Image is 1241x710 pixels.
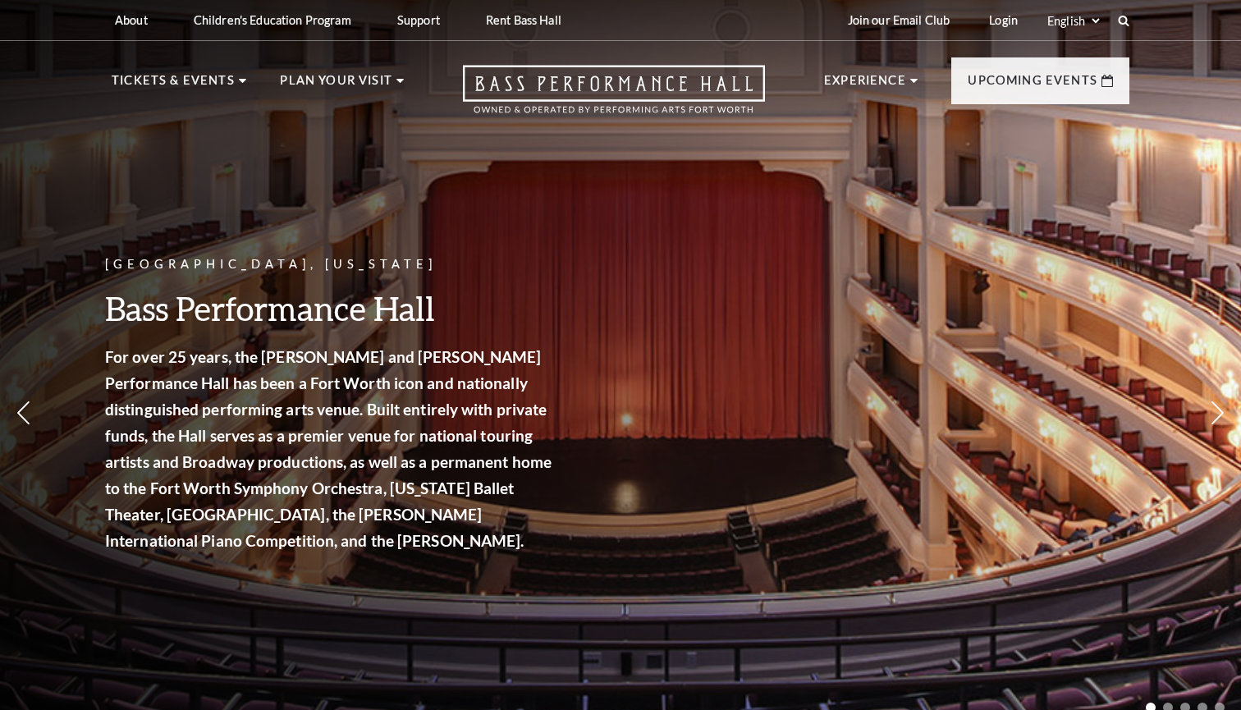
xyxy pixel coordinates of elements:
p: Rent Bass Hall [486,13,561,27]
p: Tickets & Events [112,71,235,100]
p: Upcoming Events [968,71,1097,100]
p: Children's Education Program [194,13,351,27]
p: [GEOGRAPHIC_DATA], [US_STATE] [105,254,556,275]
p: About [115,13,148,27]
p: Support [397,13,440,27]
strong: For over 25 years, the [PERSON_NAME] and [PERSON_NAME] Performance Hall has been a Fort Worth ico... [105,347,552,550]
h3: Bass Performance Hall [105,287,556,329]
p: Plan Your Visit [280,71,392,100]
p: Experience [824,71,906,100]
select: Select: [1044,13,1102,29]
